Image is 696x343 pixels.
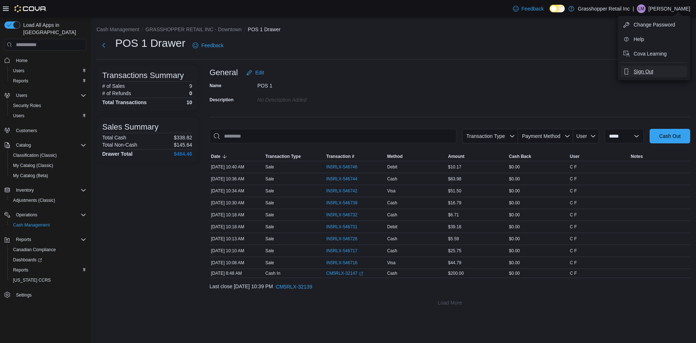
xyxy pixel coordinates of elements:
p: Sale [265,248,274,254]
h3: Transactions Summary [102,71,184,80]
button: Reports [7,76,89,86]
span: Canadian Compliance [10,245,86,254]
button: IN5RLX-546717 [326,246,365,255]
button: IN5RLX-546732 [326,211,365,219]
span: Adjustments (Classic) [13,197,55,203]
button: Cash Management [7,220,89,230]
span: Cash [387,248,397,254]
span: IN5RLX-546744 [326,176,357,182]
p: Sale [265,200,274,206]
a: [US_STATE] CCRS [10,276,54,285]
span: Catalog [13,141,86,150]
button: User [568,152,629,161]
span: C F [570,212,577,218]
p: Cash In [265,270,280,276]
span: Reports [13,235,86,244]
button: POS 1 Drawer [248,26,281,32]
span: Payment Method [522,133,560,139]
span: Method [387,154,403,159]
span: C F [570,260,577,266]
button: Cova Learning [621,48,687,60]
div: [DATE] 10:10 AM [210,246,264,255]
button: Canadian Compliance [7,245,89,255]
span: Load More [438,299,462,306]
button: Cash Out [650,129,690,143]
nav: An example of EuiBreadcrumbs [96,26,690,34]
button: Edit [244,65,267,80]
span: Cash Out [659,132,680,140]
label: Name [210,83,221,89]
span: Reports [13,267,28,273]
button: Method [386,152,447,161]
span: User [576,133,587,139]
button: Transaction Type [462,129,518,143]
span: Reports [10,77,86,85]
span: Washington CCRS [10,276,86,285]
span: Operations [16,212,37,218]
a: Feedback [510,1,547,16]
h4: $484.46 [174,151,192,157]
button: Inventory [1,185,89,195]
span: Transaction # [326,154,354,159]
div: $0.00 [507,269,568,278]
div: $0.00 [507,246,568,255]
h3: General [210,68,238,77]
button: Reports [1,234,89,245]
span: Settings [16,292,32,298]
button: Catalog [1,140,89,150]
div: $0.00 [507,199,568,207]
span: $16.79 [448,200,461,206]
span: Security Roles [10,101,86,110]
button: Payment Method [518,129,573,143]
a: Dashboards [10,256,45,264]
div: No Description added [257,94,355,103]
span: Debit [387,164,397,170]
button: IN5RLX-546716 [326,258,365,267]
button: Operations [13,211,40,219]
span: User [570,154,580,159]
button: IN5RLX-546744 [326,175,365,183]
span: [US_STATE] CCRS [13,277,51,283]
a: Feedback [190,38,226,53]
button: Sign Out [621,66,687,77]
span: Customers [13,126,86,135]
span: Classification (Classic) [10,151,86,160]
h4: Total Transactions [102,99,147,105]
a: Classification (Classic) [10,151,60,160]
span: Edit [255,69,264,76]
span: Help [634,36,644,43]
p: Sale [265,260,274,266]
button: IN5RLX-546731 [326,222,365,231]
span: $200.00 [448,270,464,276]
h6: Total Cash [102,135,126,140]
span: $25.75 [448,248,461,254]
span: LM [638,4,645,13]
span: $83.98 [448,176,461,182]
button: Change Password [621,19,687,30]
button: Cash Management [96,26,139,32]
span: Inventory [13,186,86,195]
span: C F [570,176,577,182]
button: Load More [210,295,690,310]
span: Cash Back [509,154,531,159]
span: C F [570,224,577,230]
span: Users [10,111,86,120]
a: Home [13,56,30,65]
span: IN5RLX-546717 [326,248,357,254]
span: $10.17 [448,164,461,170]
div: Last close [DATE] 10:39 PM [210,279,690,294]
h6: # of Sales [102,83,125,89]
div: [DATE] 10:18 AM [210,222,264,231]
span: Security Roles [13,103,41,109]
a: Adjustments (Classic) [10,196,58,205]
span: Transaction Type [466,133,505,139]
a: Customers [13,126,40,135]
span: Customers [16,128,37,134]
input: Dark Mode [550,5,565,12]
span: C F [570,248,577,254]
span: Transaction Type [265,154,301,159]
button: Cash Back [507,152,568,161]
div: POS 1 [257,80,355,89]
span: Home [16,58,28,64]
span: Classification (Classic) [13,152,57,158]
